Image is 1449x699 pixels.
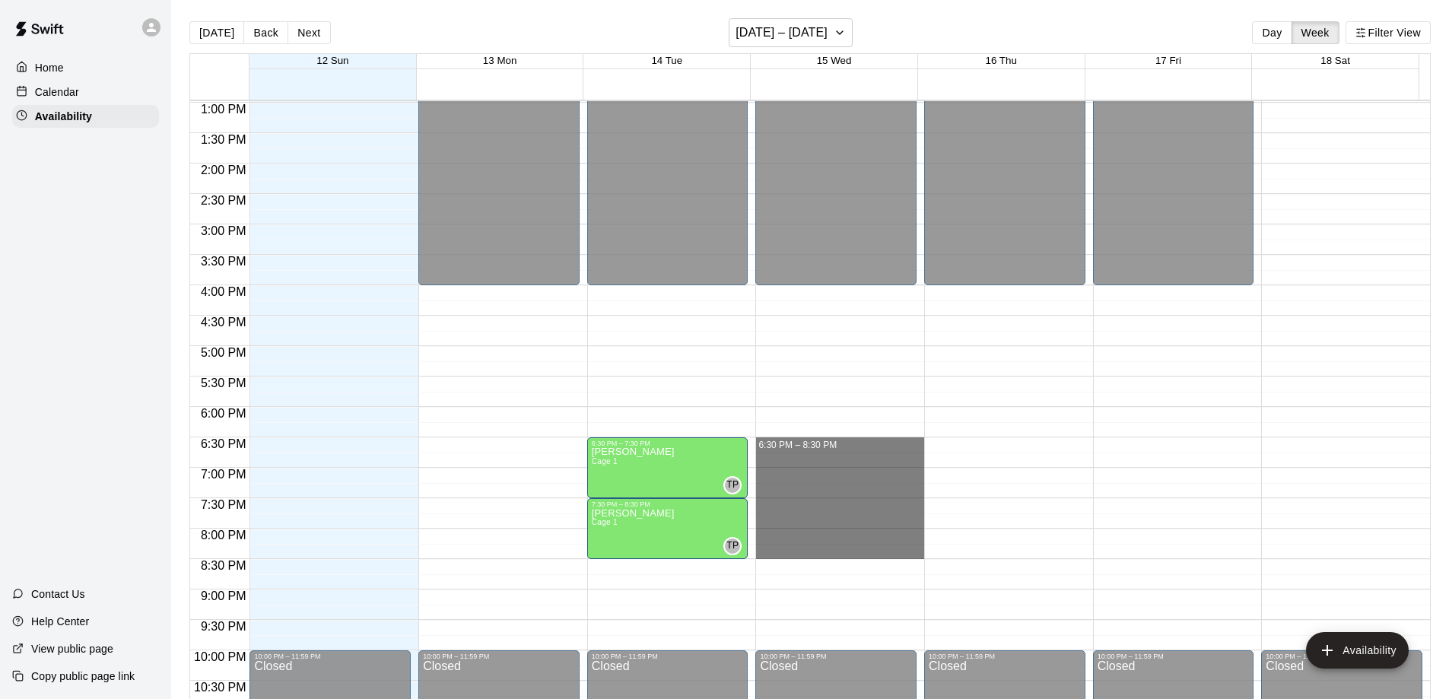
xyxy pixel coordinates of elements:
[1266,653,1418,660] div: 10:00 PM – 11:59 PM
[197,194,250,207] span: 2:30 PM
[758,440,837,450] span: 6:30 PM – 8:30 PM
[12,56,159,79] a: Home
[587,498,748,559] div: 7:30 PM – 8:30 PM: Available
[592,457,618,465] span: Cage 1
[1155,55,1181,66] button: 17 Fri
[243,21,288,44] button: Back
[723,537,742,555] div: Tim Payne
[729,18,853,47] button: [DATE] – [DATE]
[31,669,135,684] p: Copy public page link
[35,84,79,100] p: Calendar
[189,21,244,44] button: [DATE]
[1252,21,1292,44] button: Day
[1306,632,1409,669] button: add
[31,586,85,602] p: Contact Us
[197,498,250,511] span: 7:30 PM
[12,105,159,128] a: Availability
[423,653,575,660] div: 10:00 PM – 11:59 PM
[197,529,250,542] span: 8:00 PM
[35,109,92,124] p: Availability
[726,539,739,554] span: TP
[197,255,250,268] span: 3:30 PM
[1320,55,1350,66] button: 18 Sat
[592,440,744,447] div: 6:30 PM – 7:30 PM
[587,437,748,498] div: 6:30 PM – 7:30 PM: Available
[12,81,159,103] a: Calendar
[1292,21,1339,44] button: Week
[197,316,250,329] span: 4:30 PM
[190,650,249,663] span: 10:00 PM
[817,55,852,66] button: 15 Wed
[197,437,250,450] span: 6:30 PM
[197,589,250,602] span: 9:00 PM
[197,620,250,633] span: 9:30 PM
[197,285,250,298] span: 4:00 PM
[197,164,250,176] span: 2:00 PM
[316,55,348,66] button: 12 Sun
[723,476,742,494] div: Tim Payne
[197,407,250,420] span: 6:00 PM
[197,377,250,389] span: 5:30 PM
[35,60,64,75] p: Home
[197,346,250,359] span: 5:00 PM
[1346,21,1431,44] button: Filter View
[190,681,249,694] span: 10:30 PM
[483,55,516,66] button: 13 Mon
[736,22,828,43] h6: [DATE] – [DATE]
[197,133,250,146] span: 1:30 PM
[197,224,250,237] span: 3:00 PM
[288,21,330,44] button: Next
[197,559,250,572] span: 8:30 PM
[592,518,618,526] span: Cage 1
[197,103,250,116] span: 1:00 PM
[986,55,1017,66] button: 16 Thu
[651,55,682,66] button: 14 Tue
[726,478,739,493] span: TP
[929,653,1081,660] div: 10:00 PM – 11:59 PM
[31,614,89,629] p: Help Center
[31,641,113,656] p: View public page
[592,653,744,660] div: 10:00 PM – 11:59 PM
[197,468,250,481] span: 7:00 PM
[254,653,406,660] div: 10:00 PM – 11:59 PM
[592,500,744,508] div: 7:30 PM – 8:30 PM
[1098,653,1250,660] div: 10:00 PM – 11:59 PM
